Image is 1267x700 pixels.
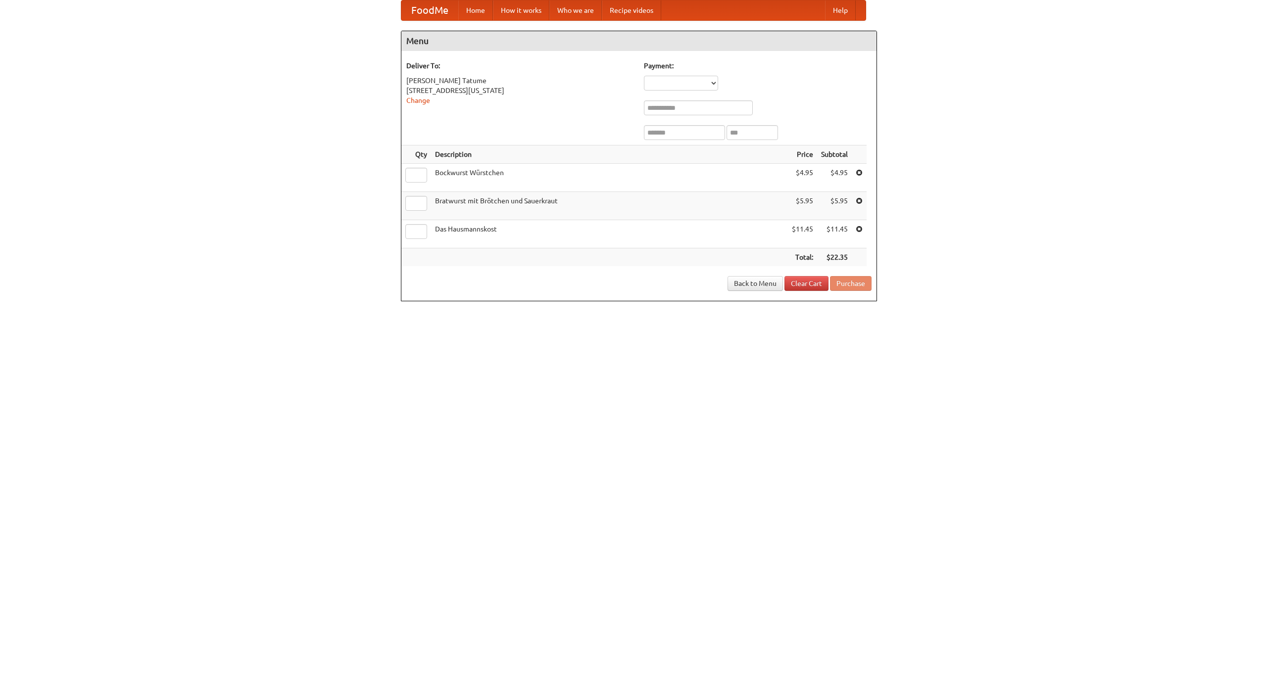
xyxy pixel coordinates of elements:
[401,31,877,51] h4: Menu
[431,220,788,248] td: Das Hausmannskost
[602,0,661,20] a: Recipe videos
[788,220,817,248] td: $11.45
[406,76,634,86] div: [PERSON_NAME] Tatume
[549,0,602,20] a: Who we are
[784,276,828,291] a: Clear Cart
[406,86,634,95] div: [STREET_ADDRESS][US_STATE]
[817,248,852,267] th: $22.35
[788,192,817,220] td: $5.95
[788,164,817,192] td: $4.95
[817,145,852,164] th: Subtotal
[406,96,430,104] a: Change
[493,0,549,20] a: How it works
[431,145,788,164] th: Description
[401,145,431,164] th: Qty
[458,0,493,20] a: Home
[817,192,852,220] td: $5.95
[401,0,458,20] a: FoodMe
[431,192,788,220] td: Bratwurst mit Brötchen und Sauerkraut
[817,220,852,248] td: $11.45
[825,0,856,20] a: Help
[817,164,852,192] td: $4.95
[644,61,872,71] h5: Payment:
[728,276,783,291] a: Back to Menu
[830,276,872,291] button: Purchase
[788,145,817,164] th: Price
[788,248,817,267] th: Total:
[431,164,788,192] td: Bockwurst Würstchen
[406,61,634,71] h5: Deliver To:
